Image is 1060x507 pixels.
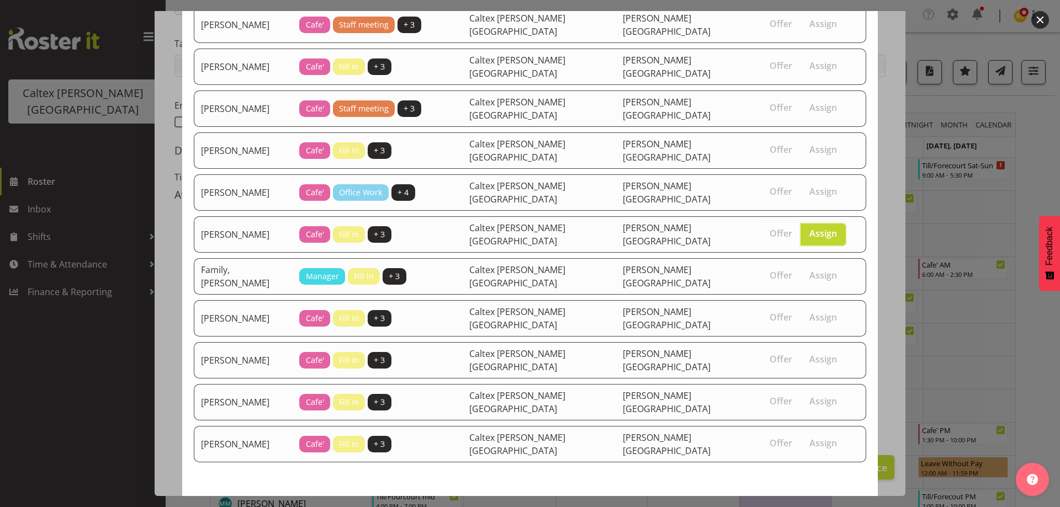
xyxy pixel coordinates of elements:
[469,54,565,79] span: Caltex [PERSON_NAME][GEOGRAPHIC_DATA]
[306,61,324,73] span: Cafe'
[809,102,837,113] span: Assign
[306,354,324,366] span: Cafe'
[770,144,792,155] span: Offer
[306,228,324,241] span: Cafe'
[306,19,324,31] span: Cafe'
[374,396,385,408] span: + 3
[469,96,565,121] span: Caltex [PERSON_NAME][GEOGRAPHIC_DATA]
[623,348,711,373] span: [PERSON_NAME][GEOGRAPHIC_DATA]
[306,103,324,115] span: Cafe'
[623,96,711,121] span: [PERSON_NAME][GEOGRAPHIC_DATA]
[623,54,711,79] span: [PERSON_NAME][GEOGRAPHIC_DATA]
[306,438,324,450] span: Cafe'
[770,312,792,323] span: Offer
[770,18,792,29] span: Offer
[1045,227,1054,265] span: Feedback
[194,90,293,127] td: [PERSON_NAME]
[623,264,711,289] span: [PERSON_NAME][GEOGRAPHIC_DATA]
[389,270,400,282] span: + 3
[339,396,359,408] span: Fill in
[809,228,837,239] span: Assign
[306,145,324,157] span: Cafe'
[374,354,385,366] span: + 3
[469,348,565,373] span: Caltex [PERSON_NAME][GEOGRAPHIC_DATA]
[194,216,293,253] td: [PERSON_NAME]
[374,438,385,450] span: + 3
[339,103,389,115] span: Staff meeting
[809,270,837,281] span: Assign
[623,306,711,331] span: [PERSON_NAME][GEOGRAPHIC_DATA]
[770,186,792,197] span: Offer
[809,437,837,449] span: Assign
[339,312,359,324] span: Fill in
[623,138,711,163] span: [PERSON_NAME][GEOGRAPHIC_DATA]
[809,354,837,365] span: Assign
[339,186,383,199] span: Office Work
[1039,216,1060,291] button: Feedback - Show survey
[469,389,565,415] span: Caltex [PERSON_NAME][GEOGRAPHIC_DATA]
[397,186,409,199] span: + 4
[770,354,792,365] span: Offer
[404,103,415,115] span: + 3
[194,49,293,85] td: [PERSON_NAME]
[809,144,837,155] span: Assign
[194,174,293,211] td: [PERSON_NAME]
[770,102,792,113] span: Offer
[339,354,359,366] span: Fill in
[306,186,324,199] span: Cafe'
[306,270,339,282] span: Manager
[1027,474,1038,485] img: help-xxl-2.png
[770,396,792,407] span: Offer
[809,312,837,323] span: Assign
[623,12,711,38] span: [PERSON_NAME][GEOGRAPHIC_DATA]
[469,222,565,247] span: Caltex [PERSON_NAME][GEOGRAPHIC_DATA]
[469,264,565,289] span: Caltex [PERSON_NAME][GEOGRAPHIC_DATA]
[469,431,565,457] span: Caltex [PERSON_NAME][GEOGRAPHIC_DATA]
[469,12,565,38] span: Caltex [PERSON_NAME][GEOGRAPHIC_DATA]
[809,60,837,71] span: Assign
[339,228,359,241] span: Fill in
[623,389,711,415] span: [PERSON_NAME][GEOGRAPHIC_DATA]
[623,222,711,247] span: [PERSON_NAME][GEOGRAPHIC_DATA]
[194,384,293,420] td: [PERSON_NAME]
[469,138,565,163] span: Caltex [PERSON_NAME][GEOGRAPHIC_DATA]
[770,60,792,71] span: Offer
[404,19,415,31] span: + 3
[623,431,711,457] span: [PERSON_NAME][GEOGRAPHIC_DATA]
[354,270,374,282] span: Fill in
[469,306,565,331] span: Caltex [PERSON_NAME][GEOGRAPHIC_DATA]
[194,132,293,169] td: [PERSON_NAME]
[306,312,324,324] span: Cafe'
[809,18,837,29] span: Assign
[770,437,792,449] span: Offer
[374,145,385,157] span: + 3
[194,426,293,462] td: [PERSON_NAME]
[194,258,293,295] td: Family, [PERSON_NAME]
[194,300,293,337] td: [PERSON_NAME]
[374,312,385,324] span: + 3
[194,7,293,43] td: [PERSON_NAME]
[469,180,565,205] span: Caltex [PERSON_NAME][GEOGRAPHIC_DATA]
[339,19,389,31] span: Staff meeting
[339,61,359,73] span: Fill in
[770,228,792,239] span: Offer
[339,145,359,157] span: Fill in
[306,396,324,408] span: Cafe'
[374,228,385,241] span: + 3
[374,61,385,73] span: + 3
[809,396,837,407] span: Assign
[809,186,837,197] span: Assign
[623,180,711,205] span: [PERSON_NAME][GEOGRAPHIC_DATA]
[770,270,792,281] span: Offer
[339,438,359,450] span: Fill in
[194,342,293,378] td: [PERSON_NAME]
